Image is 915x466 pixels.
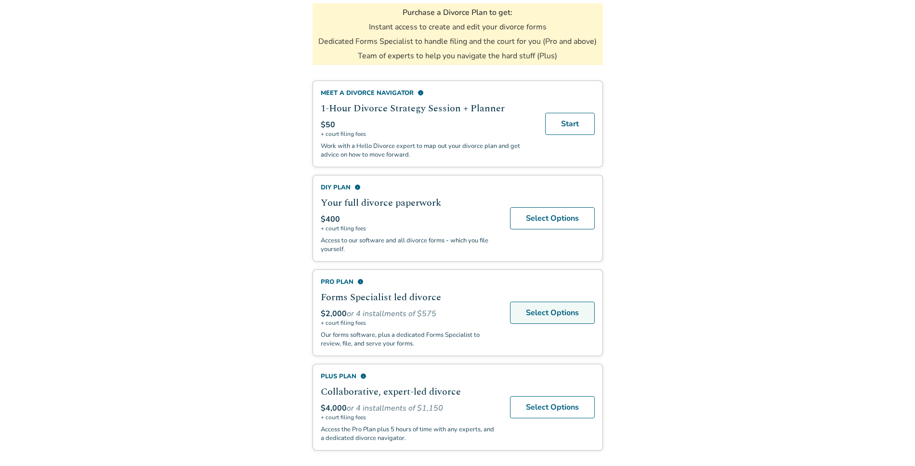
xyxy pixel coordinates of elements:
[321,413,498,421] span: + court filing fees
[321,225,498,232] span: + court filing fees
[418,90,424,96] span: info
[867,420,915,466] iframe: Chat Widget
[321,236,498,253] p: Access to our software and all divorce forms - which you file yourself.
[321,290,498,305] h2: Forms Specialist led divorce
[321,425,498,442] p: Access the Pro Plan plus 5 hours of time with any experts, and a dedicated divorce navigator.
[545,113,595,135] a: Start
[321,130,534,138] span: + court filing fees
[510,302,595,324] a: Select Options
[360,373,366,379] span: info
[321,331,498,348] p: Our forms software, plus a dedicated Forms Specialist to review, file, and serve your forms.
[321,120,335,130] span: $50
[321,308,347,319] span: $2,000
[321,196,498,210] h2: Your full divorce paperwork
[321,89,534,97] div: Meet a divorce navigator
[321,142,534,159] p: Work with a Hello Divorce expert to map out your divorce plan and get advice on how to move forward.
[321,278,498,286] div: Pro Plan
[369,22,547,32] li: Instant access to create and edit your divorce forms
[510,396,595,418] a: Select Options
[321,403,498,413] div: or 4 installments of $1,150
[510,207,595,229] a: Select Options
[321,308,498,319] div: or 4 installments of $575
[354,184,361,190] span: info
[321,214,340,225] span: $400
[358,51,557,61] li: Team of experts to help you navigate the hard stuff (Plus)
[403,7,512,18] h3: Purchase a Divorce Plan to get:
[321,403,347,413] span: $4,000
[321,385,498,399] h2: Collaborative, expert-led divorce
[318,36,597,47] li: Dedicated Forms Specialist to handle filing and the court for you (Pro and above)
[321,101,534,116] h2: 1-Hour Divorce Strategy Session + Planner
[357,279,364,285] span: info
[321,372,498,381] div: Plus Plan
[321,319,498,327] span: + court filing fees
[321,183,498,192] div: DIY Plan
